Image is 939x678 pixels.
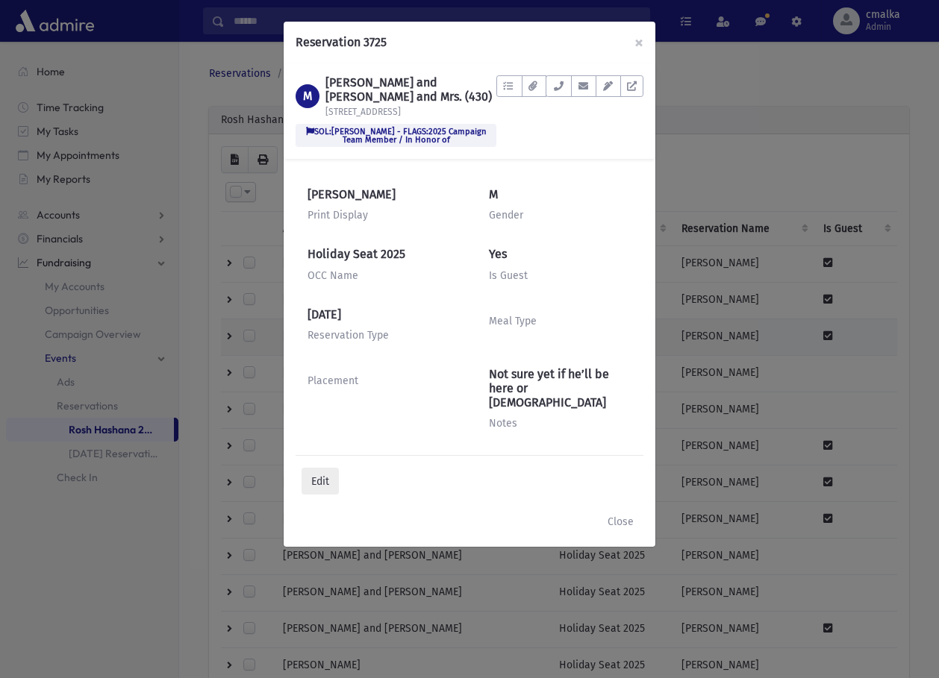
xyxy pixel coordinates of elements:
h6: Holiday Seat 2025 [308,247,450,261]
button: Edit [302,468,339,495]
h1: [PERSON_NAME] and [PERSON_NAME] and Mrs. (430) [325,75,496,104]
h6: [STREET_ADDRESS] [325,107,496,117]
h6: Yes [489,247,631,261]
a: M [PERSON_NAME] and [PERSON_NAME] and Mrs. (430) [STREET_ADDRESS] [296,75,496,118]
span: SOL:[PERSON_NAME] - FLAGS:2025 Campaign Team Member / In Honor of [296,124,496,147]
h6: M [489,187,631,201]
div: Notes [489,415,631,431]
div: Reservation Type [308,327,450,343]
span: Reservation 3725 [296,35,387,49]
h6: [DATE] [308,307,450,321]
div: Print Display [308,207,450,223]
div: M [296,84,319,108]
button: Close [623,22,655,63]
div: Gender [489,207,631,223]
button: Close [598,508,643,535]
h6: Not sure yet if he’ll be here or [DEMOGRAPHIC_DATA] [489,367,631,410]
div: Meal Type [489,313,631,329]
div: Placement [308,373,450,389]
div: OCC Name [308,268,450,283]
span: × [634,32,643,53]
button: Email Templates [596,75,621,97]
div: Is Guest [489,268,631,283]
h6: [PERSON_NAME] [308,187,450,201]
